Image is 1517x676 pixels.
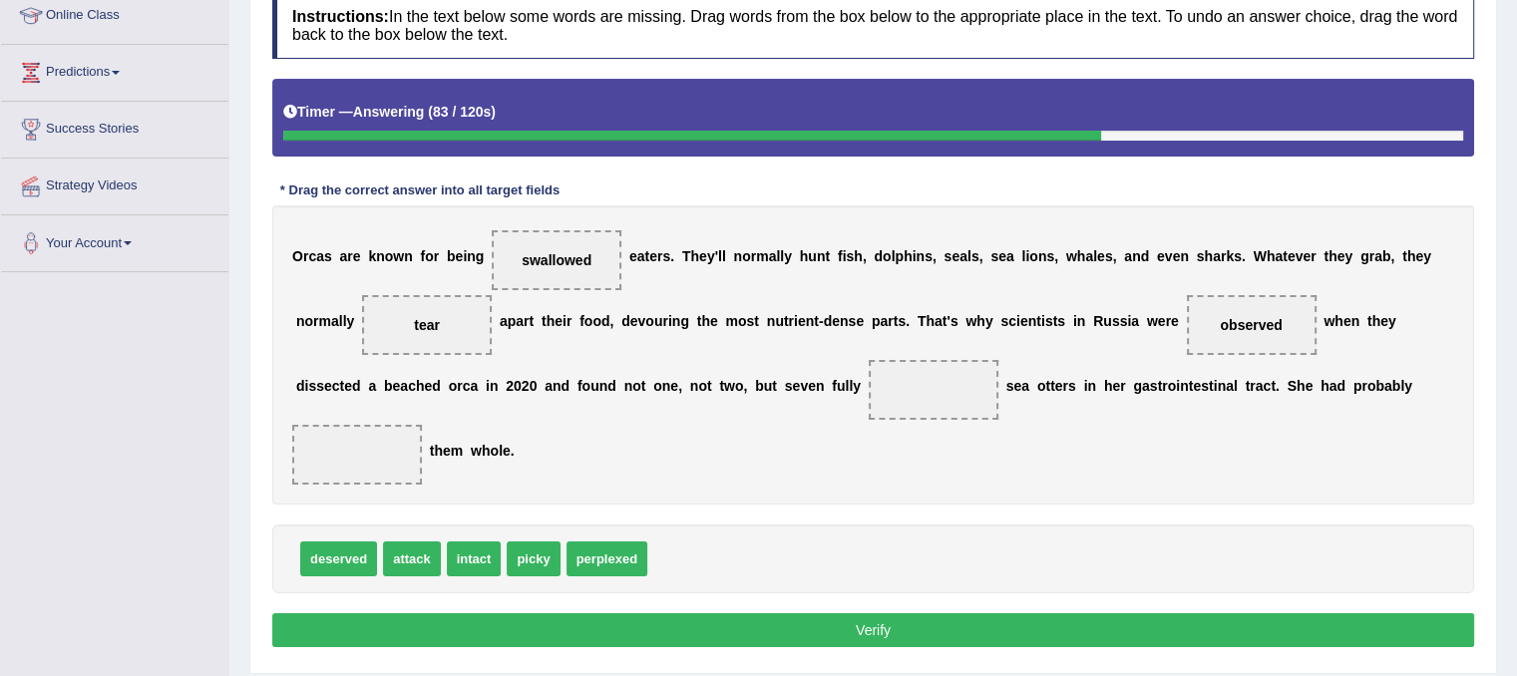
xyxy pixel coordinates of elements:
[904,248,913,264] b: h
[492,230,621,290] span: Drop target
[832,378,837,394] b: f
[632,378,641,394] b: o
[690,248,699,264] b: h
[283,105,496,120] h5: Timer —
[710,313,718,329] b: e
[943,313,948,329] b: t
[1171,313,1179,329] b: e
[906,313,910,329] b: .
[486,378,490,394] b: i
[545,378,553,394] b: a
[1093,313,1103,329] b: R
[476,248,485,264] b: g
[888,313,893,329] b: r
[814,313,819,329] b: t
[1093,248,1097,264] b: l
[1127,313,1131,329] b: i
[1221,248,1226,264] b: r
[1288,248,1296,264] b: e
[780,248,784,264] b: l
[724,378,735,394] b: w
[313,313,318,329] b: r
[819,313,824,329] b: -
[607,378,616,394] b: d
[701,313,710,329] b: h
[707,378,712,394] b: t
[775,313,784,329] b: u
[1165,248,1173,264] b: v
[874,248,883,264] b: d
[1124,248,1132,264] b: a
[959,248,967,264] b: a
[1006,248,1014,264] b: a
[304,313,313,329] b: o
[645,313,654,329] b: o
[447,248,456,264] b: b
[1131,313,1139,329] b: a
[769,248,777,264] b: a
[590,378,599,394] b: u
[272,181,568,200] div: * Drag the correct answer into all target fields
[582,378,591,394] b: o
[1197,248,1205,264] b: s
[794,313,798,329] b: i
[1113,248,1117,264] b: ,
[1025,248,1029,264] b: i
[530,378,538,394] b: 0
[1132,248,1141,264] b: n
[601,313,610,329] b: d
[1158,313,1166,329] b: e
[599,378,608,394] b: n
[845,378,849,394] b: l
[894,313,899,329] b: t
[1407,248,1416,264] b: h
[854,248,863,264] b: h
[352,378,361,394] b: d
[1016,313,1020,329] b: i
[324,378,332,394] b: e
[742,248,751,264] b: o
[340,378,345,394] b: t
[393,248,404,264] b: w
[657,248,662,264] b: r
[1334,313,1343,329] b: h
[895,248,904,264] b: p
[856,313,864,329] b: e
[1374,248,1382,264] b: a
[971,248,979,264] b: s
[869,360,998,420] span: Drop target
[339,313,343,329] b: l
[965,313,976,329] b: w
[567,313,571,329] b: r
[470,378,478,394] b: a
[1367,313,1372,329] b: t
[577,378,582,394] b: f
[1388,313,1396,329] b: y
[1173,248,1181,264] b: e
[840,313,849,329] b: n
[1008,313,1016,329] b: c
[662,248,670,264] b: s
[800,378,808,394] b: v
[524,313,529,329] b: r
[756,248,768,264] b: m
[292,8,389,25] b: Instructions:
[449,378,458,394] b: o
[303,248,308,264] b: r
[785,378,793,394] b: s
[563,313,567,329] b: i
[670,378,678,394] b: e
[722,248,726,264] b: l
[772,378,777,394] b: t
[743,378,747,394] b: ,
[404,248,413,264] b: n
[1254,248,1267,264] b: W
[463,248,467,264] b: i
[926,313,935,329] b: h
[880,313,888,329] b: a
[630,313,638,329] b: e
[1220,317,1282,333] span: observed
[947,313,949,329] b: '
[945,248,952,264] b: s
[837,378,846,394] b: u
